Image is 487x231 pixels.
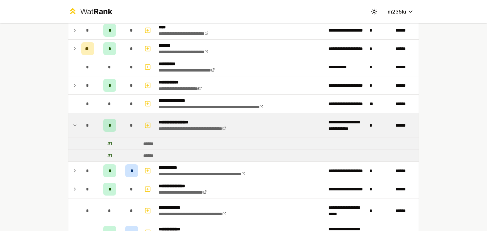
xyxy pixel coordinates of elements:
a: WatRank [68,6,112,17]
div: # 1 [107,140,112,147]
div: Wat [80,6,112,17]
button: m235lu [383,6,419,17]
span: Rank [94,7,112,16]
span: m235lu [388,8,406,15]
div: # 1 [107,152,112,159]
